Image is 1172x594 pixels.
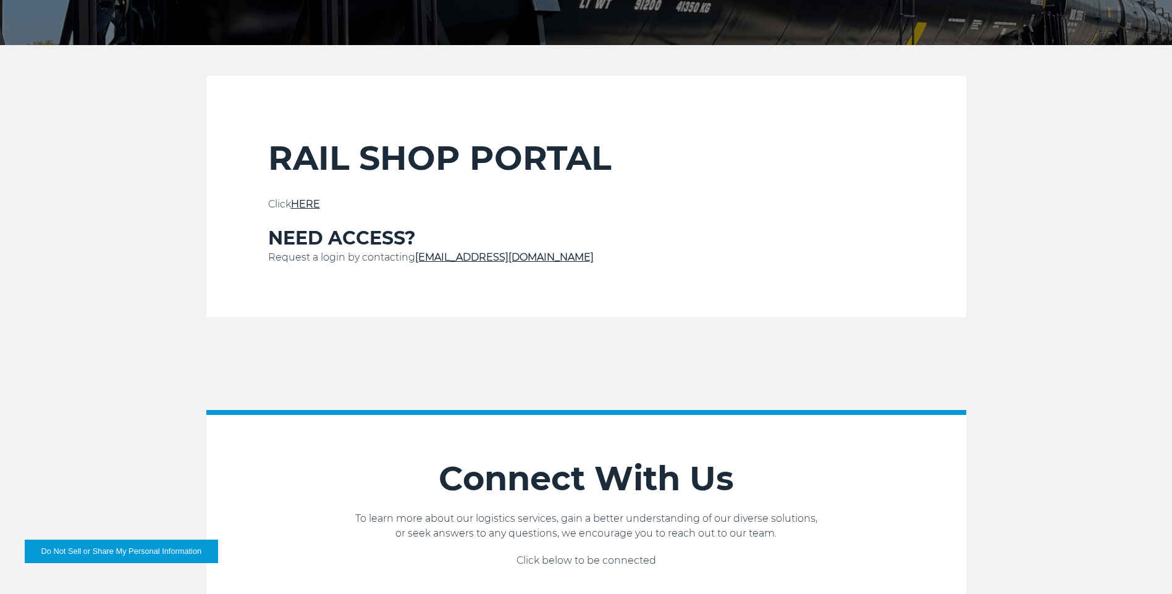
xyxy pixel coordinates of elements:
h3: NEED ACCESS? [268,227,904,250]
h2: RAIL SHOP PORTAL [268,138,904,178]
a: HERE [291,198,320,210]
p: To learn more about our logistics services, gain a better understanding of our diverse solutions,... [206,511,966,541]
p: Click below to be connected [206,553,966,568]
p: Click [268,197,904,212]
button: Do Not Sell or Share My Personal Information [25,540,218,563]
h2: Connect With Us [206,458,966,499]
a: [EMAIL_ADDRESS][DOMAIN_NAME] [415,251,594,263]
p: Request a login by contacting [268,250,904,265]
